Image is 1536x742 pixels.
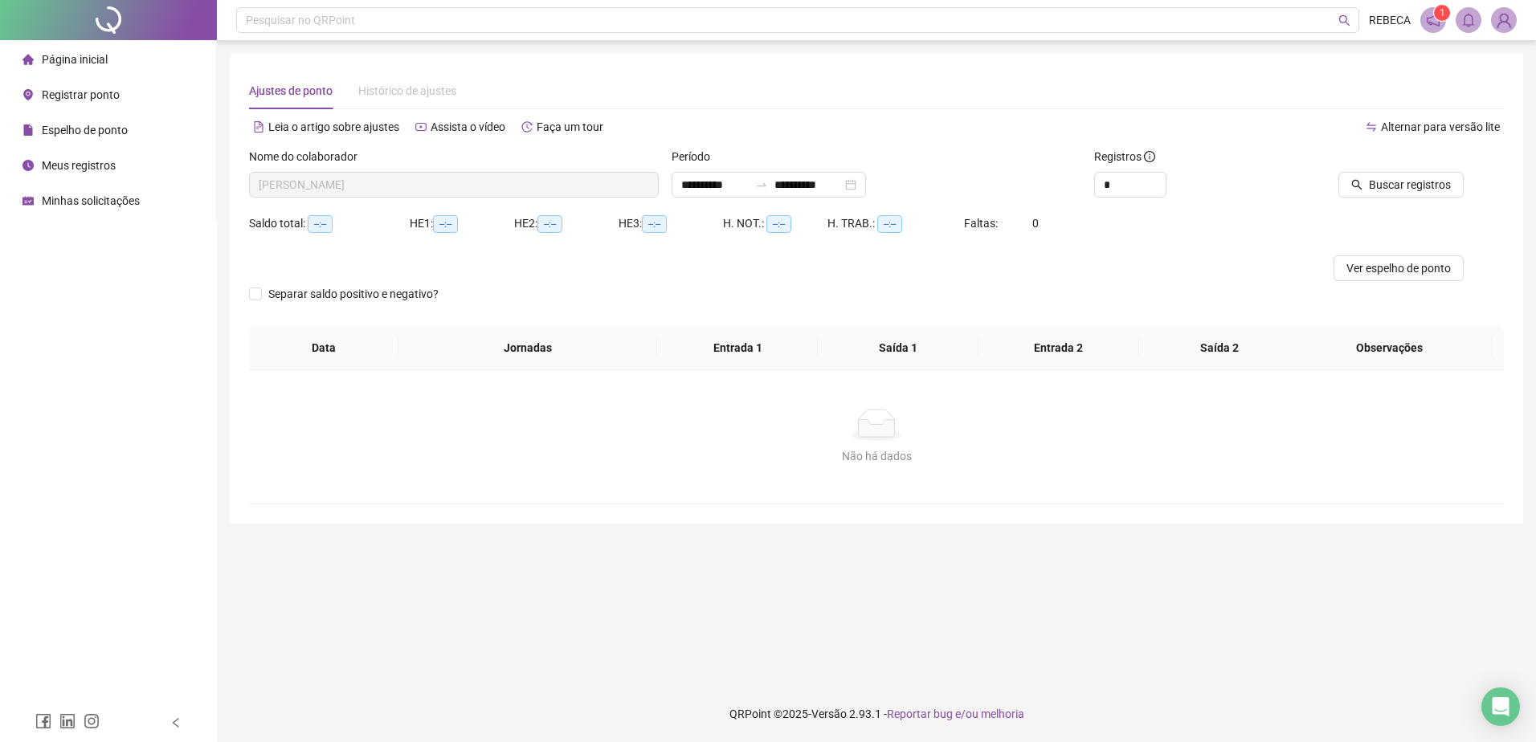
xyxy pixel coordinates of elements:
[1301,339,1479,357] span: Observações
[755,178,768,191] span: swap-right
[619,214,723,233] div: HE 3:
[398,326,657,370] th: Jornadas
[877,215,902,233] span: --:--
[818,326,978,370] th: Saída 1
[1139,326,1300,370] th: Saída 2
[253,121,264,132] span: file-text
[537,215,562,233] span: --:--
[415,121,427,132] span: youtube
[431,120,505,133] span: Assista o vídeo
[1461,13,1476,27] span: bell
[249,214,410,233] div: Saldo total:
[262,285,445,303] span: Separar saldo positivo e negativo?
[755,178,768,191] span: to
[42,194,140,207] span: Minhas solicitações
[217,686,1536,742] footer: QRPoint © 2025 - 2.93.1 -
[1440,7,1445,18] span: 1
[249,148,368,165] label: Nome do colaborador
[42,88,120,101] span: Registrar ponto
[1481,687,1520,726] div: Open Intercom Messenger
[42,53,108,66] span: Página inicial
[22,160,34,171] span: clock-circle
[22,124,34,136] span: file
[42,159,116,172] span: Meus registros
[1094,148,1155,165] span: Registros
[887,707,1024,720] span: Reportar bug e/ou melhoria
[259,173,649,197] span: REBECA ALVES DE ARAUJO JESUS
[249,84,333,97] span: Ajustes de ponto
[723,214,827,233] div: H. NOT.:
[1032,217,1039,230] span: 0
[84,713,100,729] span: instagram
[1338,14,1350,26] span: search
[35,713,51,729] span: facebook
[1434,5,1450,21] sup: 1
[537,120,603,133] span: Faça um tour
[1338,172,1464,198] button: Buscar registros
[410,214,514,233] div: HE 1:
[1346,259,1451,277] span: Ver espelho de ponto
[268,447,1485,465] div: Não há dados
[358,84,456,97] span: Histórico de ajustes
[1144,151,1155,162] span: info-circle
[22,195,34,206] span: schedule
[1366,121,1377,132] span: swap
[308,215,333,233] span: --:--
[42,124,128,137] span: Espelho de ponto
[268,120,399,133] span: Leia o artigo sobre ajustes
[642,215,667,233] span: --:--
[811,707,847,720] span: Versão
[514,214,619,233] div: HE 2:
[1369,11,1411,29] span: REBECA
[170,717,182,728] span: left
[22,89,34,100] span: environment
[657,326,818,370] th: Entrada 1
[59,713,76,729] span: linkedin
[1369,176,1451,194] span: Buscar registros
[1288,326,1492,370] th: Observações
[827,214,964,233] div: H. TRAB.:
[672,148,721,165] label: Período
[1334,255,1464,281] button: Ver espelho de ponto
[521,121,533,132] span: history
[433,215,458,233] span: --:--
[766,215,791,233] span: --:--
[1426,13,1440,27] span: notification
[964,217,1000,230] span: Faltas:
[249,326,398,370] th: Data
[1351,179,1362,190] span: search
[1381,120,1500,133] span: Alternar para versão lite
[978,326,1139,370] th: Entrada 2
[1492,8,1516,32] img: 95129
[22,54,34,65] span: home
